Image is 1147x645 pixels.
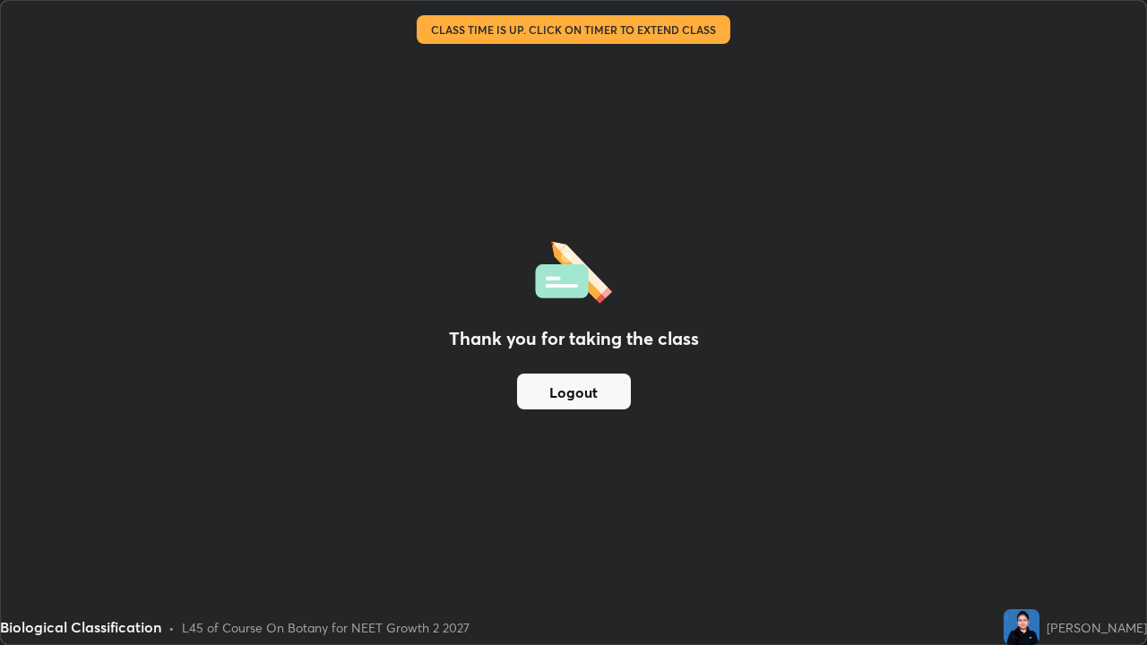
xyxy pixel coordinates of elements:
img: 4d3b81c1e5a54ce0b94c80421dbc5182.jpg [1004,609,1039,645]
img: offlineFeedback.1438e8b3.svg [535,236,612,304]
button: Logout [517,374,631,409]
div: [PERSON_NAME] [1047,618,1147,637]
div: L45 of Course On Botany for NEET Growth 2 2027 [182,618,470,637]
h2: Thank you for taking the class [449,325,699,352]
div: • [168,618,175,637]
